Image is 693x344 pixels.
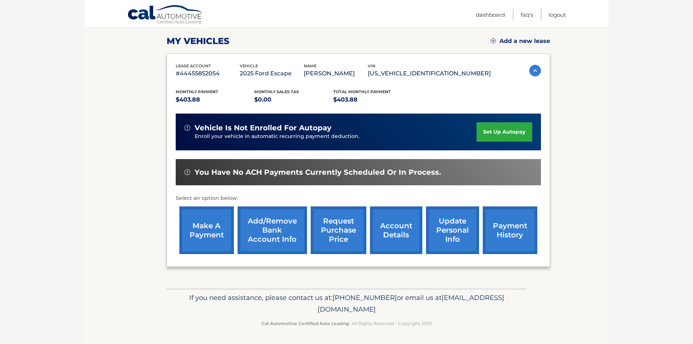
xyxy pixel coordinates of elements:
[176,95,255,105] p: $403.88
[184,125,190,131] img: alert-white.svg
[254,89,299,94] span: Monthly sales Tax
[176,68,240,79] p: #44455852054
[368,68,491,79] p: [US_VEHICLE_IDENTIFICATION_NUMBER]
[333,89,391,94] span: Total Monthly Payment
[195,168,441,177] span: You have no ACH payments currently scheduled or in process.
[491,37,550,45] a: Add a new lease
[483,206,537,254] a: payment history
[333,95,412,105] p: $403.88
[262,321,349,326] strong: Cal Automotive Certified Auto Leasing
[195,123,331,133] span: vehicle is not enrolled for autopay
[368,63,375,68] span: vin
[240,63,258,68] span: vehicle
[370,206,422,254] a: account details
[332,293,397,302] span: [PHONE_NUMBER]
[318,293,504,313] span: [EMAIL_ADDRESS][DOMAIN_NAME]
[304,68,368,79] p: [PERSON_NAME]
[477,122,532,142] a: set up autopay
[238,206,307,254] a: Add/Remove bank account info
[491,38,496,43] img: add.svg
[195,133,477,141] p: Enroll your vehicle in automatic recurring payment deduction.
[426,206,479,254] a: update personal info
[304,63,316,68] span: name
[179,206,234,254] a: make a payment
[521,9,533,21] a: FAQ's
[171,320,522,327] p: - All Rights Reserved - Copyright 2025
[171,292,522,315] p: If you need assistance, please contact us at: or email us at
[549,9,566,21] a: Logout
[311,206,366,254] a: request purchase price
[254,95,333,105] p: $0.00
[176,63,211,68] span: lease account
[529,65,541,76] img: accordion-active.svg
[176,89,218,94] span: Monthly Payment
[476,9,505,21] a: Dashboard
[240,68,304,79] p: 2025 Ford Escape
[176,194,541,203] p: Select an option below:
[167,36,230,47] h2: my vehicles
[127,5,204,26] a: Cal Automotive
[184,169,190,175] img: alert-white.svg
